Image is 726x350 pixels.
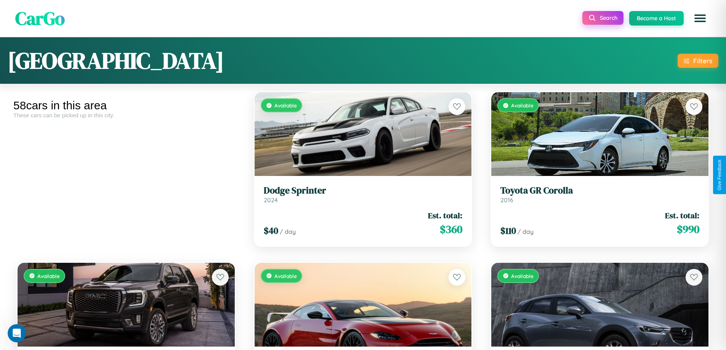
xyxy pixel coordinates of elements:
span: $ 360 [440,222,462,237]
button: Search [582,11,623,25]
span: Available [511,102,534,109]
span: Est. total: [428,210,462,221]
span: Available [37,273,60,279]
span: CarGo [15,6,65,31]
div: Filters [693,57,712,65]
h3: Toyota GR Corolla [500,185,699,196]
h1: [GEOGRAPHIC_DATA] [8,45,224,76]
button: Filters [678,54,718,68]
span: $ 990 [677,222,699,237]
a: Dodge Sprinter2024 [264,185,463,204]
span: Available [274,102,297,109]
span: Est. total: [665,210,699,221]
span: / day [280,228,296,235]
span: Available [511,273,534,279]
span: $ 40 [264,224,278,237]
div: 58 cars in this area [13,99,239,112]
div: These cars can be picked up in this city. [13,112,239,118]
span: $ 110 [500,224,516,237]
span: Search [600,14,617,21]
span: / day [518,228,534,235]
span: 2024 [264,196,278,204]
button: Become a Host [629,11,684,26]
span: Available [274,273,297,279]
span: 2016 [500,196,513,204]
button: Open menu [689,8,711,29]
h3: Dodge Sprinter [264,185,463,196]
iframe: Intercom live chat [8,324,26,342]
a: Toyota GR Corolla2016 [500,185,699,204]
div: Give Feedback [717,160,722,190]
